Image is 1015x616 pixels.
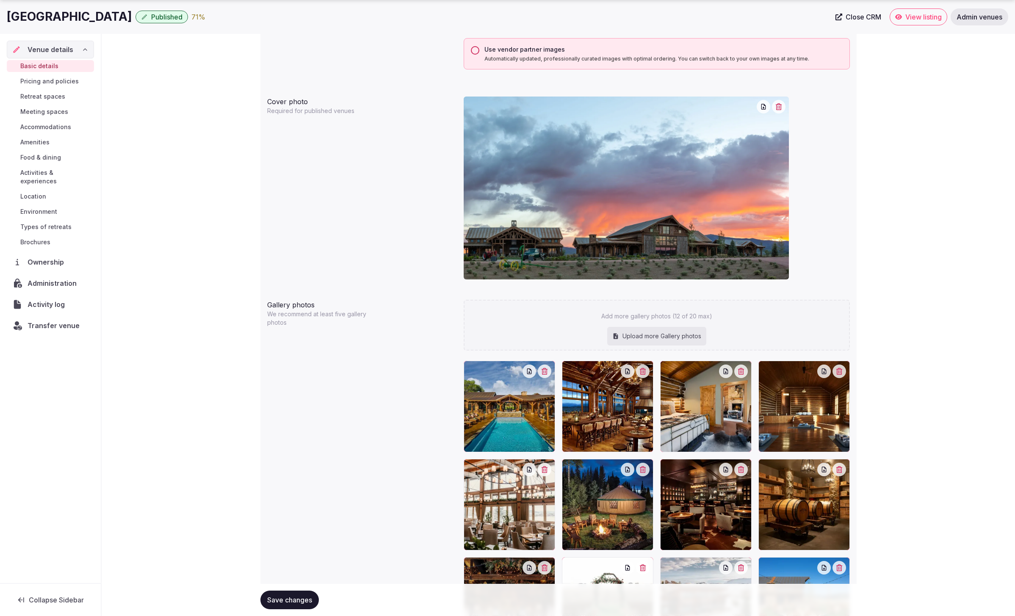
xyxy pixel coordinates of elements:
[267,93,457,107] div: Cover photo
[7,591,94,609] button: Collapse Sidebar
[267,310,376,327] p: We recommend at least five gallery photos
[660,361,752,452] div: Peryam_bedroom.webp
[151,13,183,21] span: Published
[136,11,188,23] button: Published
[7,206,94,218] a: Environment
[7,152,94,163] a: Food & dining
[660,459,752,550] div: Farm_Spirit-Vault_web.webp
[890,8,947,25] a: View listing
[562,459,653,550] div: destination-yurts-3.webp
[7,274,94,292] a: Administration
[20,223,72,231] span: Types of retreats
[20,77,79,86] span: Pricing and policies
[260,591,319,609] button: Save changes
[20,192,46,201] span: Location
[20,207,57,216] span: Environment
[20,153,61,162] span: Food & dining
[28,278,80,288] span: Administration
[464,361,555,452] div: Magee-Homestead.webp
[20,169,91,185] span: Activities & experiences
[484,55,843,62] p: Automatically updated, professionally curated images with optimal ordering. You can switch back t...
[464,459,555,550] div: 10.25.2022-Pioneer-Kitchen-Photos-5.webp
[7,167,94,187] a: Activities & experiences
[846,13,881,21] span: Close CRM
[7,60,94,72] a: Basic details
[957,13,1002,21] span: Admin venues
[7,296,94,313] a: Activity log
[7,106,94,118] a: Meeting spaces
[28,299,68,309] span: Activity log
[951,8,1008,25] a: Admin venues
[20,123,71,131] span: Accommodations
[20,238,50,246] span: Brochures
[28,257,67,267] span: Ownership
[758,459,850,550] div: Aging-Room-1-2019-10-10.webp
[191,12,205,22] div: 71 %
[905,13,942,21] span: View listing
[7,191,94,202] a: Location
[7,91,94,102] a: Retreat spaces
[191,12,205,22] button: 71%
[607,327,706,345] div: Upload more Gallery photos
[20,108,68,116] span: Meeting spaces
[484,45,843,54] div: Use vendor partner images
[20,138,50,146] span: Amenities
[267,107,376,115] p: Required for published venues
[601,312,712,320] p: Add more gallery photos (12 of 20 max)
[830,8,886,25] a: Close CRM
[7,253,94,271] a: Ownership
[562,361,653,452] div: BCR_Outfitters_LodgeBarView-2.webp
[7,75,94,87] a: Pricing and policies
[7,236,94,248] a: Brochures
[758,361,850,452] div: Schoolhouse_web.webp
[267,596,312,604] span: Save changes
[7,221,94,233] a: Types of retreats
[267,296,457,310] div: Gallery photos
[28,44,73,55] span: Venue details
[7,121,94,133] a: Accommodations
[20,92,65,101] span: Retreat spaces
[7,8,132,25] h1: [GEOGRAPHIC_DATA]
[29,596,84,604] span: Collapse Sidebar
[7,136,94,148] a: Amenities
[28,320,80,331] span: Transfer venue
[7,317,94,334] button: Transfer venue
[464,97,789,279] img: Brush-Creek-Ranch-1-scaled-1.jpg
[20,62,58,70] span: Basic details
